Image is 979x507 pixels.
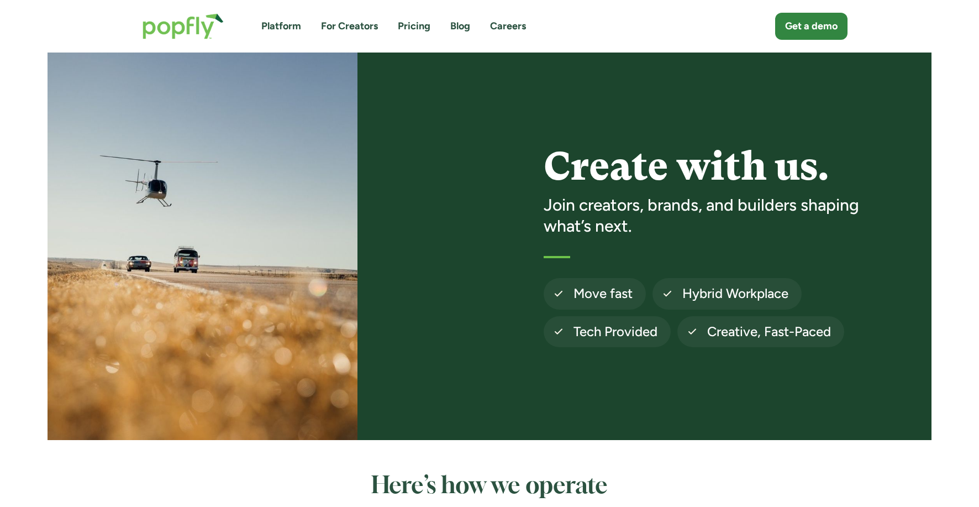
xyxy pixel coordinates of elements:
[785,19,838,33] div: Get a demo
[775,13,848,40] a: Get a demo
[321,19,378,33] a: For Creators
[261,19,301,33] a: Platform
[573,323,657,341] h4: Tech Provided
[707,323,831,341] h4: Creative, Fast-Paced
[131,2,235,50] a: home
[398,19,430,33] a: Pricing
[490,19,526,33] a: Careers
[544,145,877,188] h1: Create with us.
[198,473,781,500] h2: Here’s how we operate
[573,285,633,302] h4: Move fast
[450,19,470,33] a: Blog
[544,195,877,236] h3: Join creators, brands, and builders shaping what’s next.
[682,285,788,302] h4: Hybrid Workplace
